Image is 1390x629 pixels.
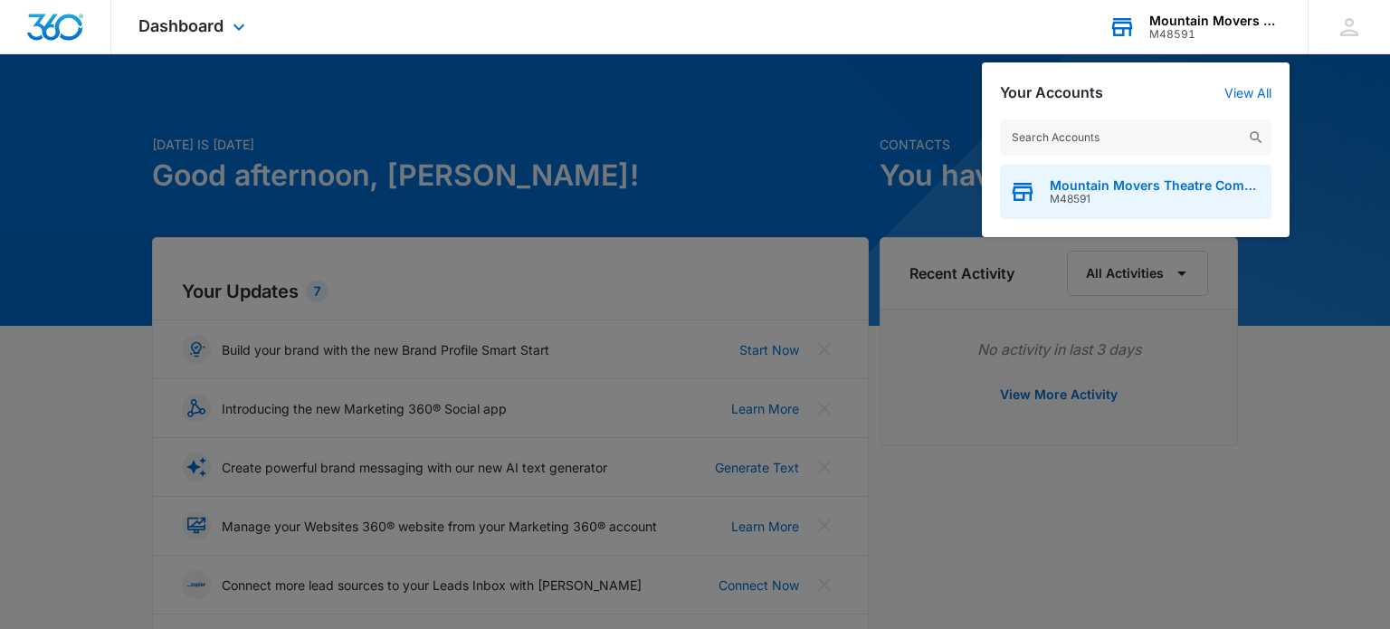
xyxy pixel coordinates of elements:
[1050,178,1262,193] span: Mountain Movers Theatre Company
[1050,193,1262,205] span: M48591
[1000,84,1103,101] h2: Your Accounts
[1149,28,1281,41] div: account id
[1000,165,1271,219] button: Mountain Movers Theatre CompanyM48591
[1000,119,1271,156] input: Search Accounts
[1224,85,1271,100] a: View All
[1149,14,1281,28] div: account name
[138,16,224,35] span: Dashboard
